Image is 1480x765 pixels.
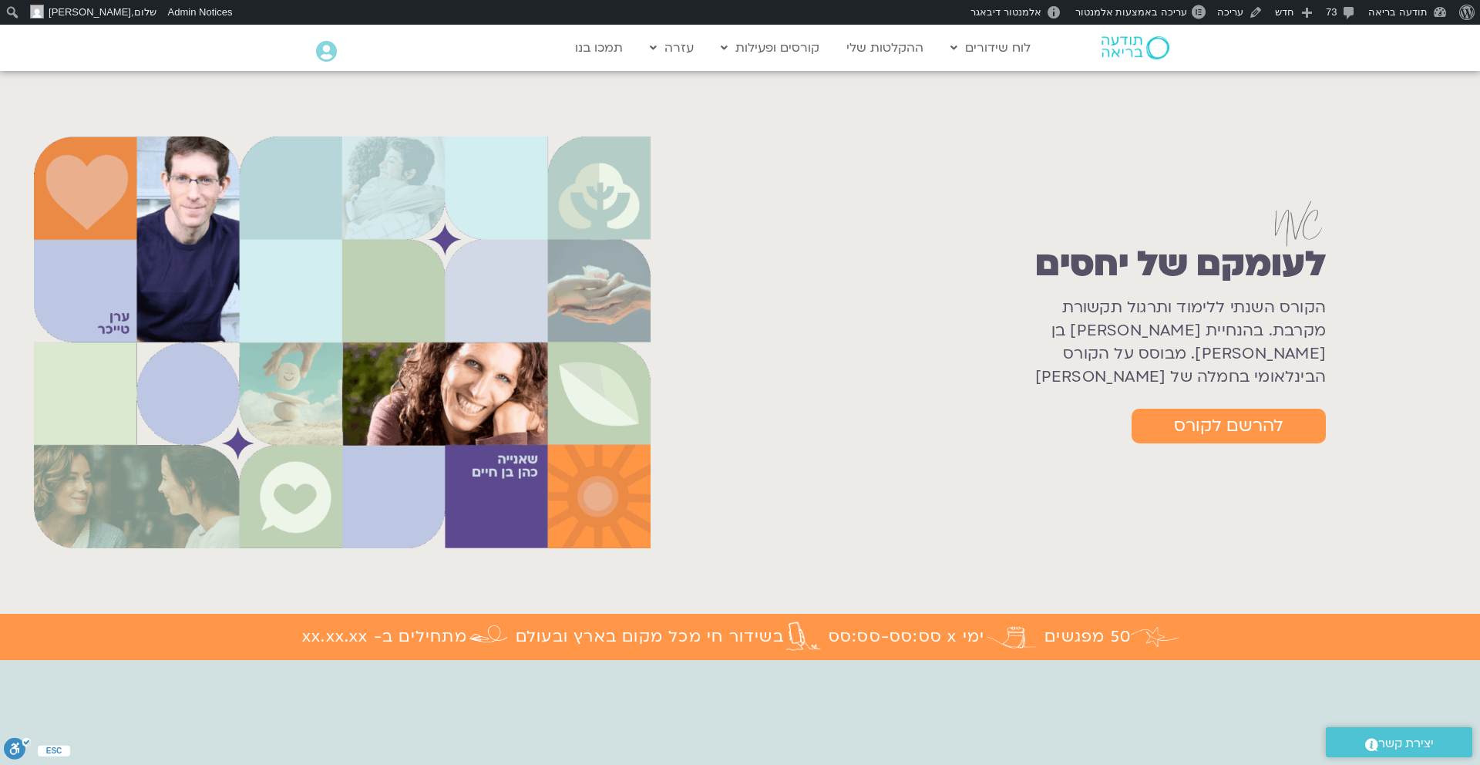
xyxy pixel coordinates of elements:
[567,33,631,62] a: תמכו בנו
[713,33,827,62] a: קורסים ופעילות
[1031,296,1326,389] h1: הקורס השנתי ללימוד ותרגול תקשורת מקרבת. בהנחיית [PERSON_NAME] בן [PERSON_NAME]. מבוסס על הקורס הב...
[642,33,701,62] a: עזרה
[943,33,1038,62] a: לוח שידורים
[1378,733,1434,754] span: יצירת קשר
[829,625,984,649] h1: ימי x סס:סס-סס:סס
[1174,416,1283,436] span: להרשם לקורס
[302,625,467,649] h1: מתחילים ב- xx.xx.xx
[1326,727,1472,757] a: יצירת קשר
[839,33,931,62] a: ההקלטות שלי
[516,625,784,649] h1: בשידור חי מכל מקום בארץ ובעולם
[1102,36,1169,59] img: תודעה בריאה
[1044,625,1131,649] h1: 50 מפגשים
[1132,409,1326,443] a: להרשם לקורס
[1035,244,1326,285] h1: לעומקם של יחסים
[49,6,131,18] span: [PERSON_NAME]
[1075,6,1187,18] span: עריכה באמצעות אלמנטור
